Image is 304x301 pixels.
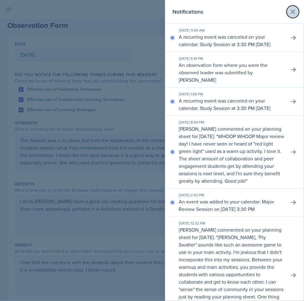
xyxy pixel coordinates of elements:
[179,125,284,185] p: [PERSON_NAME] commented on your planning sheet for [DATE]: " "
[179,97,284,112] p: A recurring event was canceled on your calendar: Study Session at 3:30 PM [DATE]
[172,7,203,16] h2: Notifications
[179,61,284,84] p: An observation form where you were the observed leader was submitted by [PERSON_NAME]
[179,120,284,125] div: [DATE] 8:59 PM
[179,133,284,184] p: WHOOP WHOOP Major review day! I have never seen or heard of "red light green light" used as a war...
[179,33,284,48] p: A recurring event was canceled on your calendar: Study Session at 3:30 PM [DATE]
[179,198,284,213] p: An event was added to your calendar: Major Review Session on [DATE] 3:30 PM
[179,28,284,33] div: [DATE] 11:04 AM
[179,56,284,61] div: [DATE] 5:10 PM
[179,91,284,97] div: [DATE] 1:05 PM
[179,192,284,198] div: [DATE] 2:42 PM
[179,220,284,226] div: [DATE] 12:32 PM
